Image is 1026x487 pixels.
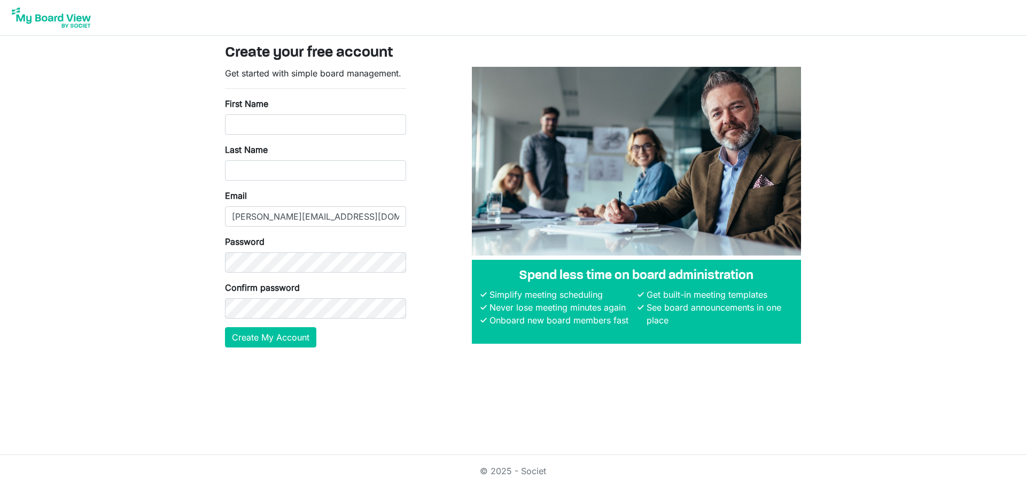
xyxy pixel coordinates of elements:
[487,288,635,301] li: Simplify meeting scheduling
[480,466,546,476] a: © 2025 - Societ
[225,189,247,202] label: Email
[225,281,300,294] label: Confirm password
[225,235,265,248] label: Password
[225,327,316,347] button: Create My Account
[472,67,801,256] img: A photograph of board members sitting at a table
[644,288,792,301] li: Get built-in meeting templates
[225,68,401,79] span: Get started with simple board management.
[644,301,792,327] li: See board announcements in one place
[487,301,635,314] li: Never lose meeting minutes again
[225,97,268,110] label: First Name
[487,314,635,327] li: Onboard new board members fast
[9,4,94,31] img: My Board View Logo
[480,268,792,284] h4: Spend less time on board administration
[225,143,268,156] label: Last Name
[225,44,801,63] h3: Create your free account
